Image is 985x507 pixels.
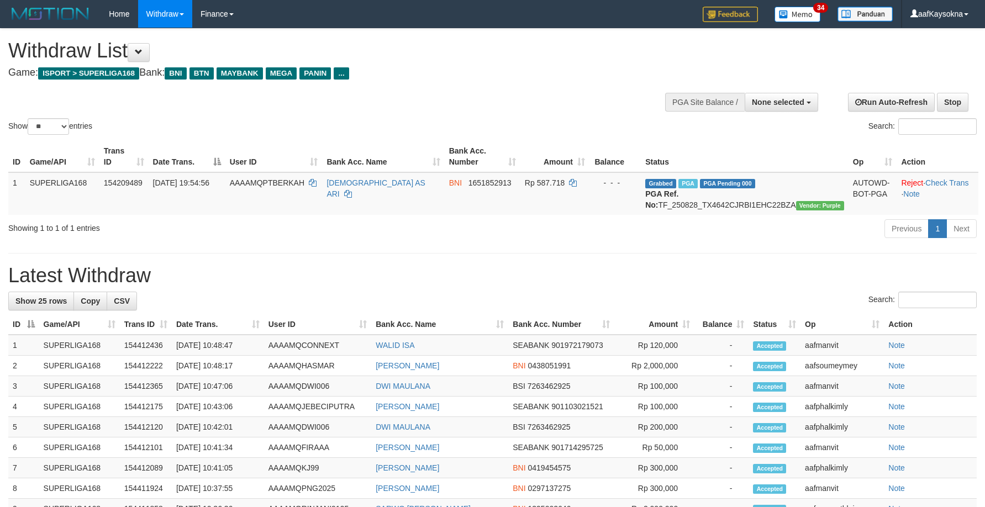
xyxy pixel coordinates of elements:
td: SUPERLIGA168 [39,437,120,458]
a: Note [888,361,905,370]
td: AAAAMQDWI006 [264,417,371,437]
a: 1 [928,219,947,238]
td: SUPERLIGA168 [39,458,120,478]
td: Rp 300,000 [614,478,694,499]
th: Amount: activate to sort column ascending [614,314,694,335]
span: Copy 0438051991 to clipboard [528,361,571,370]
th: Status [641,141,849,172]
span: Show 25 rows [15,297,67,305]
th: Bank Acc. Number: activate to sort column ascending [508,314,614,335]
span: Copy 7263462925 to clipboard [528,382,571,390]
td: 3 [8,376,39,397]
th: User ID: activate to sort column ascending [264,314,371,335]
span: BNI [449,178,462,187]
span: Copy [81,297,100,305]
td: - [694,356,749,376]
td: [DATE] 10:42:01 [172,417,264,437]
a: Next [946,219,977,238]
td: Rp 2,000,000 [614,356,694,376]
td: Rp 120,000 [614,335,694,356]
td: 6 [8,437,39,458]
td: SUPERLIGA168 [39,376,120,397]
th: Status: activate to sort column ascending [749,314,800,335]
a: Note [888,341,905,350]
td: 4 [8,397,39,417]
td: Rp 100,000 [614,397,694,417]
td: Rp 50,000 [614,437,694,458]
div: Showing 1 to 1 of 1 entries [8,218,402,234]
span: Copy 0419454575 to clipboard [528,463,571,472]
td: [DATE] 10:48:47 [172,335,264,356]
a: Copy [73,292,107,310]
span: MEGA [266,67,297,80]
td: - [694,458,749,478]
td: Rp 200,000 [614,417,694,437]
td: SUPERLIGA168 [39,397,120,417]
td: 1 [8,172,25,215]
td: 2 [8,356,39,376]
span: SEABANK [513,443,549,452]
span: Rp 587.718 [525,178,565,187]
th: ID [8,141,25,172]
td: AAAAMQCONNEXT [264,335,371,356]
td: AAAAMQPNG2025 [264,478,371,499]
td: 154412101 [120,437,172,458]
a: Note [903,189,920,198]
td: [DATE] 10:41:34 [172,437,264,458]
label: Search: [868,118,977,135]
a: WALID ISA [376,341,414,350]
th: Trans ID: activate to sort column ascending [99,141,149,172]
td: AUTOWD-BOT-PGA [849,172,897,215]
td: aafmanvit [800,376,884,397]
th: Date Trans.: activate to sort column descending [149,141,225,172]
td: · · [897,172,978,215]
span: 34 [813,3,828,13]
span: Accepted [753,341,786,351]
a: Note [888,382,905,390]
th: Game/API: activate to sort column ascending [25,141,99,172]
th: Game/API: activate to sort column ascending [39,314,120,335]
th: Op: activate to sort column ascending [849,141,897,172]
h1: Latest Withdraw [8,265,977,287]
td: SUPERLIGA168 [39,356,120,376]
td: 154412175 [120,397,172,417]
img: MOTION_logo.png [8,6,92,22]
th: ID: activate to sort column descending [8,314,39,335]
td: aafmanvit [800,335,884,356]
span: Marked by aafchhiseyha [678,179,698,188]
td: AAAAMQKJ99 [264,458,371,478]
td: Rp 300,000 [614,458,694,478]
td: [DATE] 10:48:17 [172,356,264,376]
a: Note [888,443,905,452]
input: Search: [898,292,977,308]
select: Showentries [28,118,69,135]
input: Search: [898,118,977,135]
td: Rp 100,000 [614,376,694,397]
td: aafphalkimly [800,397,884,417]
td: 154412120 [120,417,172,437]
span: Copy 7263462925 to clipboard [528,422,571,431]
td: SUPERLIGA168 [39,417,120,437]
span: BNI [165,67,186,80]
span: Accepted [753,362,786,371]
th: Balance [589,141,641,172]
span: Copy 901714295725 to clipboard [551,443,603,452]
td: - [694,335,749,356]
div: - - - [594,177,636,188]
td: 154412436 [120,335,172,356]
span: SEABANK [513,341,549,350]
th: Amount: activate to sort column ascending [520,141,589,172]
th: Trans ID: activate to sort column ascending [120,314,172,335]
h1: Withdraw List [8,40,646,62]
a: Note [888,484,905,493]
span: BSI [513,382,525,390]
span: [DATE] 19:54:56 [153,178,209,187]
td: AAAAMQJEBECIPUTRA [264,397,371,417]
img: Feedback.jpg [703,7,758,22]
span: Grabbed [645,179,676,188]
th: Bank Acc. Name: activate to sort column ascending [322,141,444,172]
a: Show 25 rows [8,292,74,310]
a: DWI MAULANA [376,422,430,431]
td: 154411924 [120,478,172,499]
a: Run Auto-Refresh [848,93,935,112]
